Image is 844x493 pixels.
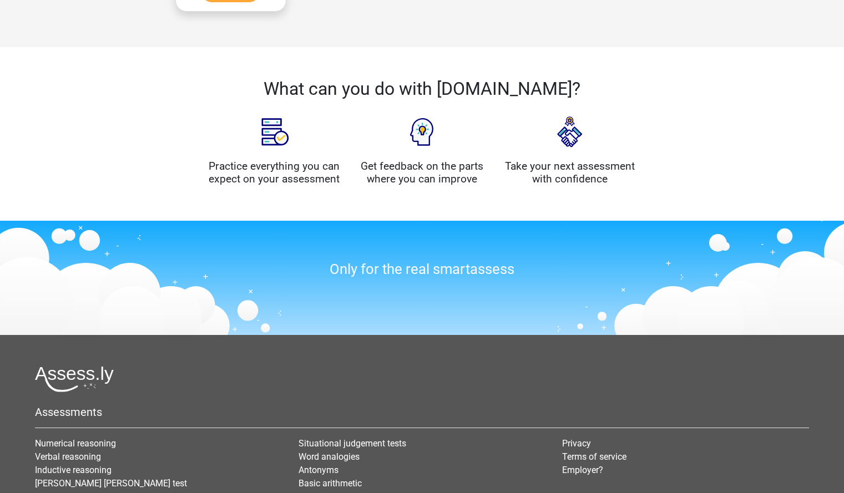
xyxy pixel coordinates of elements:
[299,438,406,449] a: Situational judgement tests
[299,451,360,462] a: Word analogies
[35,465,112,475] a: Inductive reasoning
[542,104,598,160] img: Interview
[35,451,101,462] a: Verbal reasoning
[562,438,591,449] a: Privacy
[246,104,302,160] img: Assessment
[299,465,338,475] a: Antonyms
[299,478,362,489] a: Basic arithmetic
[356,160,488,185] h4: Get feedback on the parts where you can improve
[562,465,603,475] a: Employer?
[562,451,626,462] a: Terms of service
[504,160,636,185] h4: Take your next assessment with confidence
[209,160,340,185] h4: Practice everything you can expect on your assessment
[35,438,116,449] a: Numerical reasoning
[209,78,636,99] h2: What can you do with [DOMAIN_NAME]?
[394,104,449,160] img: Feedback
[35,478,187,489] a: [PERSON_NAME] [PERSON_NAME] test
[35,366,114,392] img: Assessly logo
[35,405,809,419] h5: Assessments
[209,261,636,278] h3: Only for the real smartassess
